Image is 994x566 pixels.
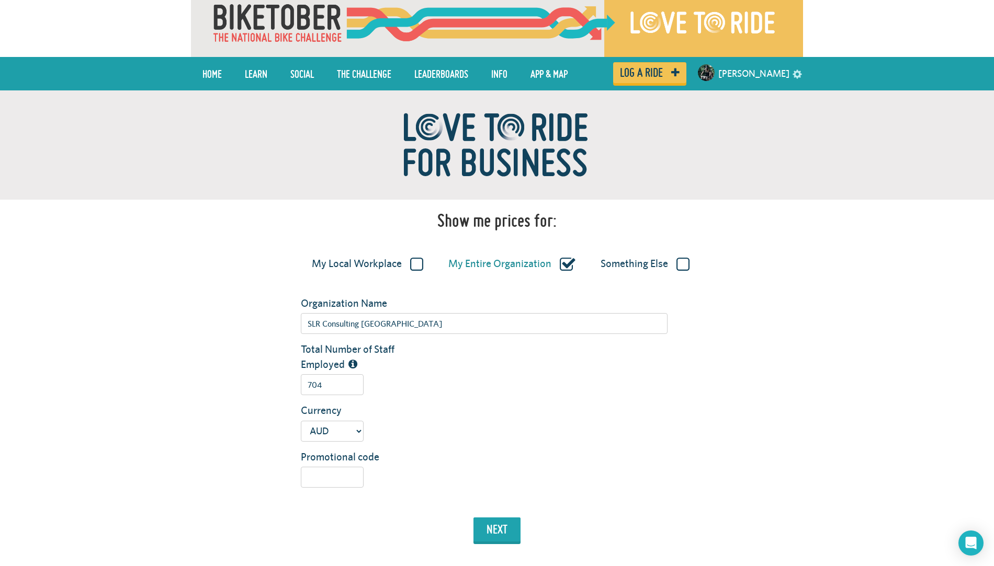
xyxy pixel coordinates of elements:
a: LEARN [237,61,275,87]
span: Log a ride [620,68,663,77]
label: Something Else [601,257,690,271]
a: Social [283,61,322,87]
a: settings drop down toggle [793,68,802,78]
label: My Entire Organization [448,257,575,271]
label: Organization Name [293,296,421,311]
label: My Local Workplace [312,257,423,271]
a: Home [195,61,230,87]
a: Leaderboards [406,61,476,87]
button: next [473,517,521,541]
label: Currency [293,403,421,418]
a: [PERSON_NAME] [718,61,789,86]
label: Promotional code [293,449,421,465]
a: App & Map [523,61,575,87]
i: The total number of people employed by this organization/workplace, including part time staff. [348,359,357,369]
a: Log a ride [613,62,686,83]
h1: Show me prices for: [437,210,557,231]
a: Info [483,61,515,87]
img: ltr_for_biz-e6001c5fe4d5a622ce57f6846a52a92b55b8f49da94d543b329e0189dcabf444.png [366,90,628,200]
img: Small navigation user avatar [698,64,715,81]
a: The Challenge [329,61,399,87]
label: Total Number of Staff Employed [293,342,421,372]
div: Open Intercom Messenger [958,530,984,556]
